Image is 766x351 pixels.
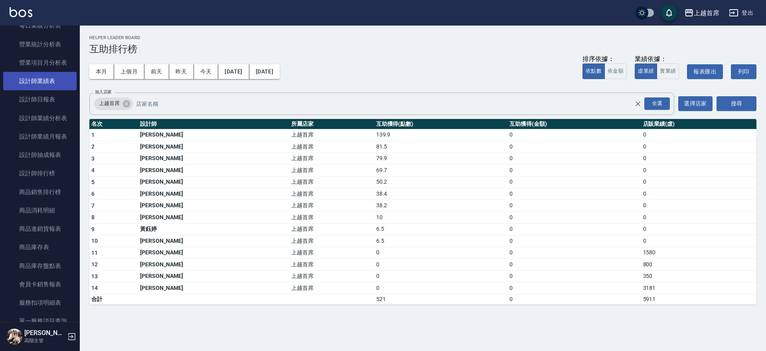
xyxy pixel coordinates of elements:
td: 上越首席 [289,223,374,235]
td: 521 [374,294,507,304]
td: 6.5 [374,235,507,247]
td: 上越首席 [289,200,374,212]
div: 上越首席 [94,97,133,110]
span: 8 [91,214,95,220]
a: 設計師業績分析表 [3,109,77,127]
span: 4 [91,167,95,173]
button: Open [643,96,671,111]
td: [PERSON_NAME] [138,165,289,176]
th: 設計師 [138,119,289,129]
td: [PERSON_NAME] [138,270,289,282]
td: [PERSON_NAME] [138,176,289,188]
button: Clear [632,98,644,109]
h3: 互助排行榜 [89,44,756,55]
button: 依金額 [604,63,627,79]
button: [DATE] [218,64,249,79]
span: 14 [91,285,98,291]
td: 0 [641,153,756,165]
a: 設計師業績月報表 [3,127,77,146]
button: 昨天 [169,64,194,79]
td: [PERSON_NAME] [138,141,289,153]
td: 69.7 [374,165,507,176]
button: 上個月 [114,64,144,79]
td: 0 [507,188,641,200]
td: 0 [507,235,641,247]
a: 商品銷售排行榜 [3,183,77,201]
button: 虛業績 [635,63,657,79]
th: 名次 [89,119,138,129]
button: 選擇店家 [678,96,713,111]
th: 互助獲得(點數) [374,119,507,129]
td: [PERSON_NAME] [138,188,289,200]
a: 每日業績分析表 [3,16,77,35]
span: 9 [91,226,95,232]
td: 0 [507,129,641,141]
td: 0 [507,200,641,212]
button: [DATE] [249,64,280,79]
td: 81.5 [374,141,507,153]
td: 上越首席 [289,212,374,224]
td: 0 [507,165,641,176]
span: 2 [91,143,95,150]
span: 11 [91,250,98,256]
a: 設計師排行榜 [3,164,77,182]
td: 139.9 [374,129,507,141]
td: 0 [641,200,756,212]
td: 0 [641,223,756,235]
span: 13 [91,273,98,280]
td: 上越首席 [289,259,374,271]
input: 店家名稱 [134,97,648,111]
td: 0 [507,294,641,304]
a: 商品消耗明細 [3,201,77,220]
td: 上越首席 [289,141,374,153]
td: 0 [641,176,756,188]
td: 上越首席 [289,188,374,200]
td: 0 [507,153,641,165]
td: [PERSON_NAME] [138,153,289,165]
td: 0 [641,129,756,141]
button: 依點數 [582,63,605,79]
td: 0 [641,188,756,200]
th: 互助獲得(金額) [507,119,641,129]
a: 單一服務項目查詢 [3,312,77,330]
td: 0 [374,247,507,259]
button: 實業績 [657,63,679,79]
th: 所屬店家 [289,119,374,129]
div: 排序依據： [582,55,627,63]
table: a dense table [89,119,756,305]
td: 50.2 [374,176,507,188]
td: 0 [507,212,641,224]
button: 報表匯出 [687,64,723,79]
span: 3 [91,155,95,162]
td: 0 [507,141,641,153]
a: 會員卡銷售報表 [3,275,77,293]
td: 0 [507,247,641,259]
td: [PERSON_NAME] [138,200,289,212]
td: 0 [374,270,507,282]
span: 12 [91,261,98,268]
button: save [661,5,677,21]
td: 上越首席 [289,247,374,259]
h2: Helper Leader Board [89,35,756,40]
button: 登出 [726,6,756,20]
img: Person [6,329,22,345]
td: 0 [374,259,507,271]
td: 上越首席 [289,176,374,188]
div: 上越首席 [694,8,719,18]
td: 上越首席 [289,270,374,282]
td: 1580 [641,247,756,259]
td: 38.2 [374,200,507,212]
label: 加入店家 [95,89,112,95]
td: 上越首席 [289,165,374,176]
td: 0 [641,141,756,153]
td: [PERSON_NAME] [138,235,289,247]
td: 0 [641,165,756,176]
td: [PERSON_NAME] [138,282,289,294]
td: 0 [507,282,641,294]
a: 設計師抽成報表 [3,146,77,164]
td: 6.5 [374,223,507,235]
td: 黃鈺婷 [138,223,289,235]
a: 設計師業績表 [3,72,77,90]
td: 合計 [89,294,138,304]
td: [PERSON_NAME] [138,259,289,271]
